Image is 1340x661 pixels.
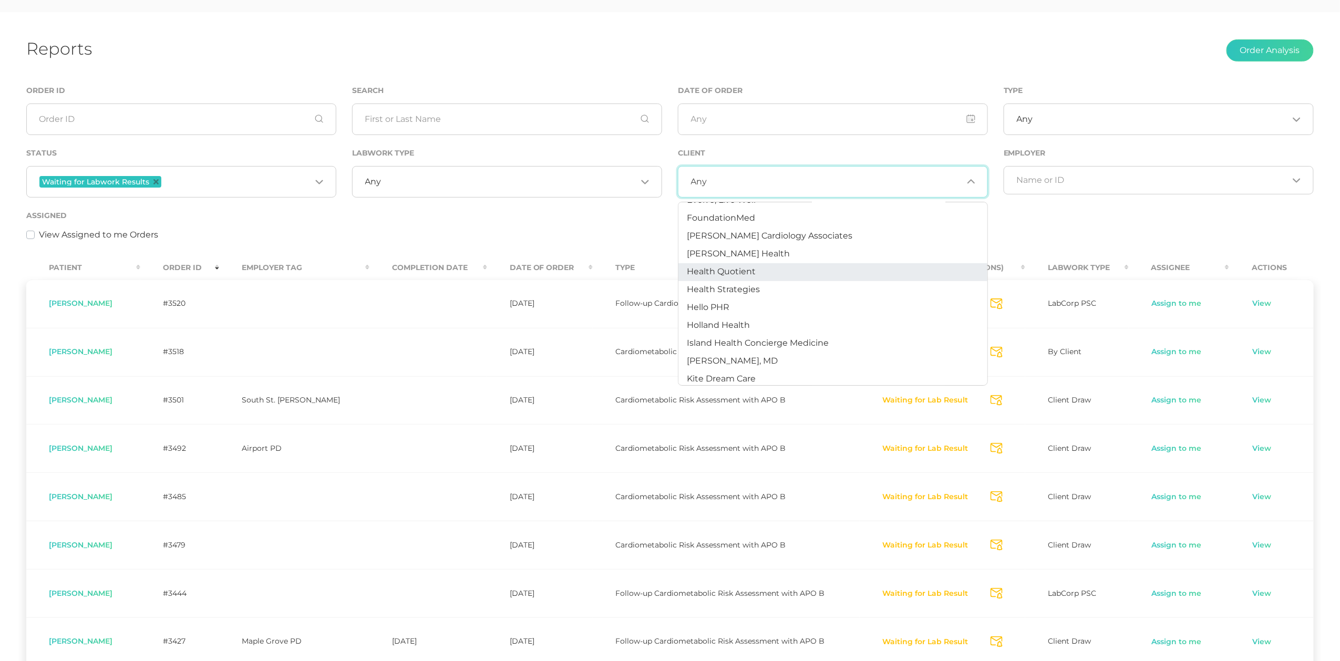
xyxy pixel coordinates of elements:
[687,320,750,330] span: Holland Health
[687,338,829,348] span: Island Health Concierge Medicine
[140,472,219,521] td: #3485
[1252,298,1272,309] a: View
[487,256,593,280] th: Date Of Order : activate to sort column ascending
[615,395,786,405] span: Cardiometabolic Risk Assessment with APO B
[1252,588,1272,599] a: View
[140,376,219,425] td: #3501
[882,540,969,551] button: Waiting for Lab Result
[1151,588,1202,599] a: Assign to me
[487,424,593,472] td: [DATE]
[678,104,988,135] input: Any
[882,637,969,647] button: Waiting for Lab Result
[1048,636,1091,646] span: Client Draw
[26,38,92,59] h1: Reports
[1252,347,1272,357] a: View
[1004,104,1314,135] div: Search for option
[1048,588,1096,598] span: LabCorp PSC
[1048,347,1081,356] span: By Client
[991,540,1003,551] svg: Send Notification
[219,424,369,472] td: Airport PD
[140,424,219,472] td: #3492
[991,347,1003,358] svg: Send Notification
[163,175,311,189] input: Search for option
[615,588,824,598] span: Follow-up Cardiometabolic Risk Assessment with APO B
[1252,395,1272,406] a: View
[352,86,384,95] label: Search
[991,395,1003,406] svg: Send Notification
[49,636,112,646] span: [PERSON_NAME]
[687,356,778,366] span: [PERSON_NAME], MD
[1226,39,1314,61] button: Order Analysis
[153,179,159,184] button: Deselect Waiting for Labwork Results
[26,166,336,198] div: Search for option
[991,636,1003,647] svg: Send Notification
[352,104,662,135] input: First or Last Name
[615,540,786,550] span: Cardiometabolic Risk Assessment with APO B
[882,588,969,599] button: Waiting for Lab Result
[882,443,969,454] button: Waiting for Lab Result
[487,472,593,521] td: [DATE]
[487,376,593,425] td: [DATE]
[39,229,158,241] label: View Assigned to me Orders
[140,280,219,328] td: #3520
[1048,492,1091,501] span: Client Draw
[26,211,67,220] label: Assigned
[382,177,637,187] input: Search for option
[687,213,755,223] span: FoundationMed
[140,521,219,569] td: #3479
[1004,86,1023,95] label: Type
[678,86,743,95] label: Date of Order
[1129,256,1230,280] th: Assignee : activate to sort column ascending
[1025,256,1128,280] th: Labwork Type : activate to sort column ascending
[140,256,219,280] th: Order ID : activate to sort column ascending
[352,166,662,198] div: Search for option
[991,588,1003,599] svg: Send Notification
[1229,256,1314,280] th: Actions
[49,588,112,598] span: [PERSON_NAME]
[1252,637,1272,647] a: View
[687,284,760,294] span: Health Strategies
[487,521,593,569] td: [DATE]
[49,298,112,308] span: [PERSON_NAME]
[991,298,1003,309] svg: Send Notification
[1048,443,1091,453] span: Client Draw
[487,280,593,328] td: [DATE]
[42,178,149,185] span: Waiting for Labwork Results
[1017,114,1033,125] span: Any
[678,149,705,158] label: Client
[687,266,756,276] span: Health Quotient
[687,302,729,312] span: Hello PHR
[1004,166,1314,194] div: Search for option
[26,86,65,95] label: Order ID
[26,256,140,280] th: Patient : activate to sort column ascending
[615,347,786,356] span: Cardiometabolic Risk Assessment with APO B
[1048,298,1096,308] span: LabCorp PSC
[1151,395,1202,406] a: Assign to me
[691,177,707,187] span: Any
[219,256,369,280] th: Employer Tag : activate to sort column ascending
[707,177,963,187] input: Search for option
[593,256,860,280] th: Type : activate to sort column ascending
[991,443,1003,454] svg: Send Notification
[487,328,593,376] td: [DATE]
[1017,175,1289,185] input: Search for option
[882,492,969,502] button: Waiting for Lab Result
[365,177,382,187] span: Any
[1004,149,1046,158] label: Employer
[615,298,822,308] span: Follow-up Cardiometabolic Risk Assessment with LDL-P
[678,166,988,198] div: Search for option
[219,376,369,425] td: South St. [PERSON_NAME]
[687,374,756,384] span: Kite Dream Care
[1252,492,1272,502] a: View
[1151,492,1202,502] a: Assign to me
[140,569,219,617] td: #3444
[487,569,593,617] td: [DATE]
[352,149,414,158] label: Labwork Type
[991,491,1003,502] svg: Send Notification
[49,347,112,356] span: [PERSON_NAME]
[1048,540,1091,550] span: Client Draw
[687,249,790,259] span: [PERSON_NAME] Health
[882,395,969,406] button: Waiting for Lab Result
[615,443,786,453] span: Cardiometabolic Risk Assessment with APO B
[1048,395,1091,405] span: Client Draw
